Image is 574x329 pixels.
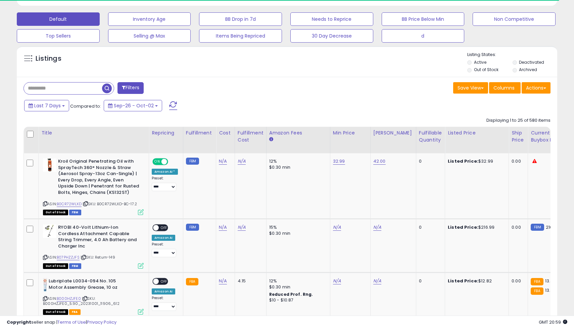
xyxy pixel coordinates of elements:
h5: Listings [36,54,61,63]
small: FBM [186,158,199,165]
div: $0.30 min [269,230,325,236]
div: Preset: [152,242,178,257]
span: | SKU: B000HZJFE0_5.90_20231001_11906_612 [43,296,119,306]
div: 4.15 [238,278,261,284]
span: OFF [159,279,170,284]
b: Lubriplate L0034-094 No. 105 Motor Assembly Grease, 10 oz [49,278,130,292]
div: Amazon AI [152,235,175,241]
label: Deactivated [519,59,544,65]
button: BB Price Below Min [382,12,465,26]
div: Amazon AI [152,288,175,294]
button: Inventory Age [108,12,191,26]
small: Amazon Fees. [269,136,273,143]
div: Preset: [152,296,178,311]
div: Fulfillable Quantity [419,129,442,144]
div: 0 [419,158,440,164]
div: 0.00 [512,158,523,164]
button: Columns [489,82,521,94]
a: 42.00 [373,158,386,165]
div: Ship Price [512,129,525,144]
div: Listed Price [448,129,506,136]
span: ON [153,159,161,165]
span: 216.99 [546,224,559,230]
b: RYOBI 40-Volt Lithium-Ion Cordless Attachment Capable String Trimmer, 4.0 Ah Battery and Charger Inc [58,224,140,251]
span: 13.34 [545,278,556,284]
small: FBA [186,278,198,285]
button: BB Drop in 7d [199,12,282,26]
div: 15% [269,224,325,230]
span: 13.35 [545,287,556,293]
button: d [382,29,465,43]
div: 0.00 [512,224,523,230]
button: Last 7 Days [24,100,69,111]
div: $0.30 min [269,164,325,170]
a: B000HZJFE0 [57,296,81,301]
div: 12% [269,158,325,164]
p: Listing States: [467,52,557,58]
b: Reduced Prof. Rng. [269,291,313,297]
a: N/A [219,278,227,284]
small: FBA [531,287,543,295]
span: All listings that are currently out of stock and unavailable for purchase on Amazon [43,210,68,215]
a: N/A [238,224,246,231]
strong: Copyright [7,319,31,325]
div: $10 - $10.87 [269,297,325,303]
span: | SKU: Return-149 [81,255,115,260]
label: Out of Stock [474,67,498,72]
a: N/A [373,224,381,231]
label: Archived [519,67,537,72]
span: OFF [167,159,178,165]
div: Title [41,129,146,136]
a: 32.99 [333,158,345,165]
span: Compared to: [70,103,101,109]
b: Listed Price: [448,278,478,284]
div: $12.82 [448,278,504,284]
b: Listed Price: [448,158,478,164]
span: Sep-26 - Oct-02 [114,102,154,109]
div: Fulfillment Cost [238,129,264,144]
a: N/A [219,158,227,165]
img: 31pv8cvH-dL._SL40_.jpg [43,158,56,172]
a: N/A [219,224,227,231]
a: B07PHZZJFS [57,255,80,260]
label: Active [474,59,486,65]
div: $32.99 [448,158,504,164]
div: seller snap | | [7,319,116,326]
a: N/A [373,278,381,284]
span: OFF [159,225,170,231]
a: N/A [333,278,341,284]
b: Kroil Original Penetrating Oil with SprayTech 360° Nozzle & Straw (Aerosol Spray-13oz Can-Single)... [58,158,140,197]
div: Repricing [152,129,180,136]
a: Privacy Policy [87,319,116,325]
div: Cost [219,129,232,136]
div: Fulfillment [186,129,213,136]
button: Actions [522,82,551,94]
button: Selling @ Max [108,29,191,43]
div: ASIN: [43,224,144,268]
small: FBA [531,278,543,285]
button: Non Competitive [473,12,556,26]
span: Columns [493,85,515,91]
span: FBM [69,210,81,215]
div: Current Buybox Price [531,129,565,144]
a: N/A [333,224,341,231]
div: $0.30 min [269,284,325,290]
div: 12% [269,278,325,284]
div: Min Price [333,129,368,136]
span: 2025-10-10 20:59 GMT [539,319,567,325]
div: Displaying 1 to 25 of 580 items [486,117,551,124]
div: 0.00 [512,278,523,284]
a: Terms of Use [57,319,86,325]
div: Preset: [152,176,178,191]
span: All listings that are currently out of stock and unavailable for purchase on Amazon [43,263,68,269]
span: | SKU: B0CR72WLXD-BC-17.2 [83,201,137,207]
div: Amazon AI * [152,169,178,175]
div: 0 [419,278,440,284]
button: Save View [453,82,488,94]
button: Needs to Reprice [290,12,373,26]
b: Listed Price: [448,224,478,230]
button: Sep-26 - Oct-02 [104,100,162,111]
span: Last 7 Days [34,102,61,109]
img: 418e6qQ3MdL._SL40_.jpg [43,278,47,291]
div: Amazon Fees [269,129,327,136]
